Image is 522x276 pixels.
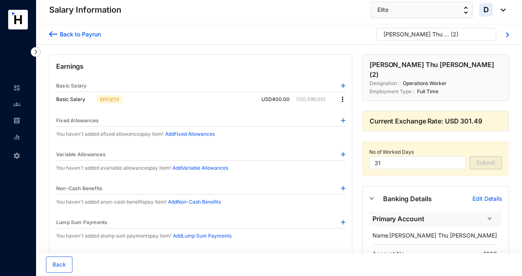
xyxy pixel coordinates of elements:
[506,32,509,37] img: chevron-right-blue.16c49ba0fe93ddb13f341d83a2dbca89.svg
[341,186,345,191] img: plus-blue.82faced185f92b6205e0ad2e478a7993.svg
[370,116,502,126] p: Current Exchange Rate: USD 301.49
[483,6,489,13] span: D
[383,194,472,204] span: Banking Details
[56,198,166,206] p: You haven't added a non-cash benefits pay item!
[49,4,121,16] p: Salary Information
[13,133,20,141] img: report-unselected.e6a6b4230fc7da01f883.svg
[370,60,502,79] p: [PERSON_NAME] Thu [PERSON_NAME] ( 2 )
[487,216,492,221] span: right
[56,150,106,159] p: Variable Allowances
[7,129,26,145] li: Reports
[290,95,325,103] p: (120,596.00)
[472,195,502,203] p: Edit Details
[389,232,497,239] span: [PERSON_NAME] Thu [PERSON_NAME]
[338,95,347,103] img: more.27664ee4a8faa814348e188645a3c1fc.svg
[46,256,73,273] button: Back
[497,9,506,11] img: dropdown-black.8e83cc76930a90b1a4fdb6d089b7bf3a.svg
[168,198,221,206] p: Add Non-Cash Benefits
[261,95,332,103] p: USD 400.00
[56,82,86,90] p: Basic Salary
[172,164,228,172] p: Add Variable Allowances
[52,260,66,269] span: Back
[370,79,399,88] p: Designation :
[414,88,438,96] p: Full Time
[56,61,345,80] p: Earnings
[464,7,468,14] img: up-down-arrow.74152d26bf9780fbf563ca9c90304185.svg
[7,112,26,129] li: Payroll
[341,83,345,88] img: plus-blue.82faced185f92b6205e0ad2e478a7993.svg
[470,156,502,169] button: Submit
[56,117,99,125] p: Fixed Allowances
[165,130,215,138] p: Add Fixed Allowances
[56,130,163,138] p: You haven't added a fixed allowances pay item!
[56,232,171,240] p: You haven't added a lump sum payments pay item!
[173,232,231,240] p: Add Lump Sum Payments
[372,250,404,258] p: Account No
[56,184,102,193] p: Non-Cash Benefits
[56,218,107,227] p: Lump Sum Payments
[341,152,345,157] img: plus-blue.82faced185f92b6205e0ad2e478a7993.svg
[341,118,345,123] img: plus-blue.82faced185f92b6205e0ad2e478a7993.svg
[7,80,26,96] li: Home
[399,79,447,88] p: Operations Worker
[371,2,473,18] button: Elite
[370,88,414,96] p: Employment Type :
[13,84,20,92] img: home-unselected.a29eae3204392db15eaf.svg
[451,30,458,43] p: ( 2 )
[56,164,171,172] p: You haven't added a variable allowances pay item!
[384,30,449,38] div: [PERSON_NAME] Thu [PERSON_NAME]
[7,96,26,112] li: Contacts
[56,252,89,262] p: Deduction
[377,5,388,14] span: Elite
[31,47,41,57] img: nav-icon-right.af6afadce00d159da59955279c43614e.svg
[369,156,466,169] input: Enter no of worked days
[56,95,93,103] p: Basic Salary
[369,148,502,156] p: No of Worked Days
[483,250,497,257] span: 1000
[100,96,120,103] p: EPF/ETF
[341,220,345,224] img: plus-blue.82faced185f92b6205e0ad2e478a7993.svg
[372,231,388,240] p: Name
[57,30,101,38] div: Back to Payrun
[372,214,482,224] span: Primary Account
[13,117,20,124] img: payroll-unselected.b590312f920e76f0c668.svg
[13,101,20,108] img: people-unselected.118708e94b43a90eceab.svg
[49,30,57,38] img: arrow-backward-blue.96c47016eac47e06211658234db6edf5.svg
[13,152,20,159] img: settings-unselected.1febfda315e6e19643a1.svg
